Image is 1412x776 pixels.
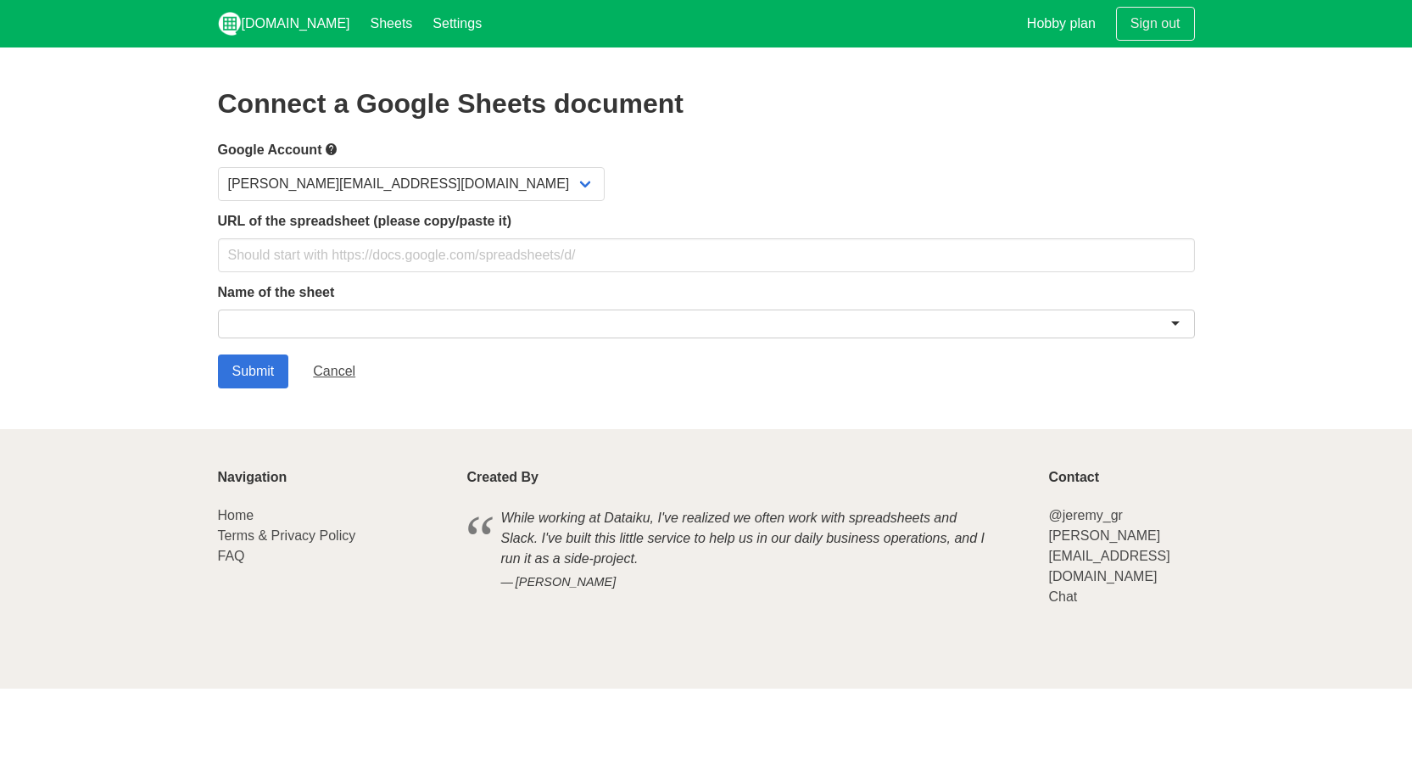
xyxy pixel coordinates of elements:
[218,282,1195,303] label: Name of the sheet
[1116,7,1195,41] a: Sign out
[467,505,1029,595] blockquote: While working at Dataiku, I've realized we often work with spreadsheets and Slack. I've built thi...
[467,470,1029,485] p: Created By
[299,355,370,388] a: Cancel
[1048,589,1077,604] a: Chat
[218,508,254,522] a: Home
[1048,470,1194,485] p: Contact
[218,12,242,36] img: logo_v2_white.png
[1048,528,1169,583] a: [PERSON_NAME][EMAIL_ADDRESS][DOMAIN_NAME]
[218,88,1195,119] h2: Connect a Google Sheets document
[218,211,1195,232] label: URL of the spreadsheet (please copy/paste it)
[218,470,447,485] p: Navigation
[501,573,995,592] cite: [PERSON_NAME]
[1048,508,1122,522] a: @jeremy_gr
[218,549,245,563] a: FAQ
[218,528,356,543] a: Terms & Privacy Policy
[218,238,1195,272] input: Should start with https://docs.google.com/spreadsheets/d/
[218,355,289,388] input: Submit
[218,139,1195,160] label: Google Account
